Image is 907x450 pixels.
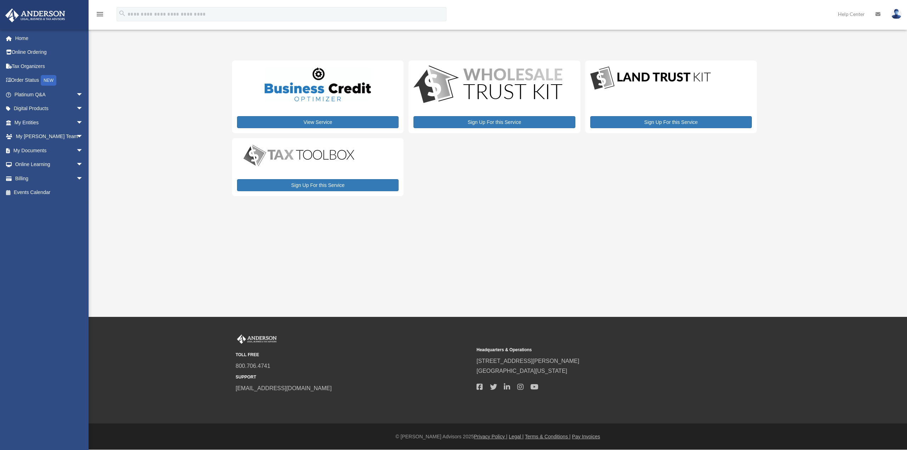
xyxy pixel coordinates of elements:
[96,12,104,18] a: menu
[525,434,571,439] a: Terms & Conditions |
[236,374,472,381] small: SUPPORT
[477,368,567,374] a: [GEOGRAPHIC_DATA][US_STATE]
[590,65,711,91] img: LandTrust_lgo-1.jpg
[5,186,94,200] a: Events Calendar
[5,31,94,45] a: Home
[76,143,90,158] span: arrow_drop_down
[118,10,126,17] i: search
[96,10,104,18] i: menu
[5,115,94,130] a: My Entitiesarrow_drop_down
[413,65,562,105] img: WS-Trust-Kit-lgo-1.jpg
[5,73,94,88] a: Order StatusNEW
[413,116,575,128] a: Sign Up For this Service
[891,9,902,19] img: User Pic
[474,434,508,439] a: Privacy Policy |
[3,8,67,22] img: Anderson Advisors Platinum Portal
[5,158,94,172] a: Online Learningarrow_drop_down
[76,130,90,144] span: arrow_drop_down
[236,335,278,344] img: Anderson Advisors Platinum Portal
[5,102,90,116] a: Digital Productsarrow_drop_down
[89,432,907,441] div: © [PERSON_NAME] Advisors 2025
[237,179,399,191] a: Sign Up For this Service
[477,346,712,354] small: Headquarters & Operations
[76,102,90,116] span: arrow_drop_down
[5,171,94,186] a: Billingarrow_drop_down
[237,143,361,168] img: taxtoolbox_new-1.webp
[76,87,90,102] span: arrow_drop_down
[5,130,94,144] a: My [PERSON_NAME] Teamarrow_drop_down
[5,45,94,59] a: Online Ordering
[5,87,94,102] a: Platinum Q&Aarrow_drop_down
[572,434,600,439] a: Pay Invoices
[76,171,90,186] span: arrow_drop_down
[76,158,90,172] span: arrow_drop_down
[5,59,94,73] a: Tax Organizers
[237,116,399,128] a: View Service
[236,351,472,359] small: TOLL FREE
[41,75,56,86] div: NEW
[236,385,332,391] a: [EMAIL_ADDRESS][DOMAIN_NAME]
[477,358,579,364] a: [STREET_ADDRESS][PERSON_NAME]
[509,434,524,439] a: Legal |
[5,143,94,158] a: My Documentsarrow_drop_down
[76,115,90,130] span: arrow_drop_down
[236,363,270,369] a: 800.706.4741
[590,116,752,128] a: Sign Up For this Service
